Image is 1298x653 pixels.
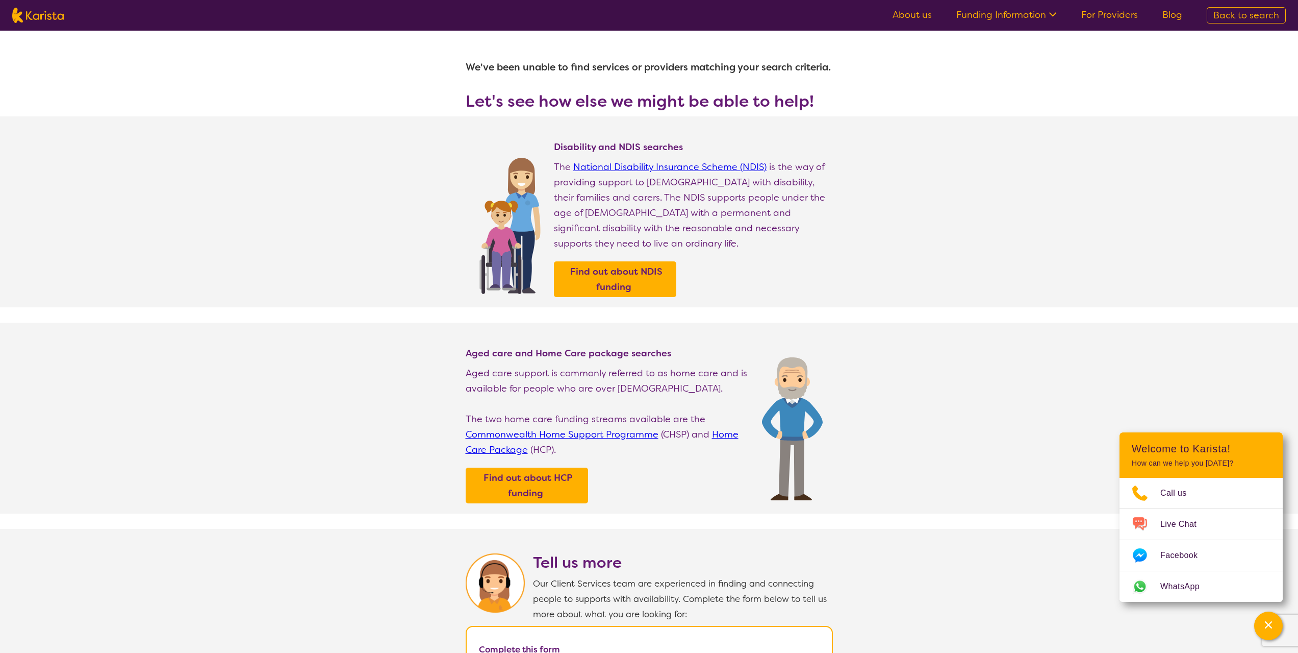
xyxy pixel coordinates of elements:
[1119,571,1283,602] a: Web link opens in a new tab.
[762,357,823,500] img: Find Age care and home care package services and providers
[1162,9,1182,21] a: Blog
[1254,612,1283,640] button: Channel Menu
[1132,443,1270,455] h2: Welcome to Karista!
[1160,548,1210,563] span: Facebook
[1119,432,1283,602] div: Channel Menu
[554,141,833,153] h4: Disability and NDIS searches
[573,161,767,173] a: National Disability Insurance Scheme (NDIS)
[1132,459,1270,468] p: How can we help you [DATE]?
[956,9,1057,21] a: Funding Information
[476,151,544,294] img: Find NDIS and Disability services and providers
[466,366,752,396] p: Aged care support is commonly referred to as home care and is available for people who are over [...
[1081,9,1138,21] a: For Providers
[554,159,833,251] p: The is the way of providing support to [DEMOGRAPHIC_DATA] with disability, their families and car...
[466,55,833,80] h1: We've been unable to find services or providers matching your search criteria.
[468,470,586,501] a: Find out about HCP funding
[1213,9,1279,21] span: Back to search
[483,472,572,499] b: Find out about HCP funding
[1207,7,1286,23] a: Back to search
[1160,517,1209,532] span: Live Chat
[533,576,833,622] p: Our Client Services team are experienced in finding and connecting people to supports with availa...
[1160,579,1212,594] span: WhatsApp
[893,9,932,21] a: About us
[466,412,752,457] p: The two home care funding streams available are the (CHSP) and (HCP).
[466,553,525,613] img: Karista Client Service
[12,8,64,23] img: Karista logo
[466,347,752,359] h4: Aged care and Home Care package searches
[1160,486,1199,501] span: Call us
[556,264,674,295] a: Find out about NDIS funding
[466,428,658,441] a: Commonwealth Home Support Programme
[533,553,833,572] h2: Tell us more
[1119,478,1283,602] ul: Choose channel
[570,265,663,293] b: Find out about NDIS funding
[466,92,833,110] h3: Let's see how else we might be able to help!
